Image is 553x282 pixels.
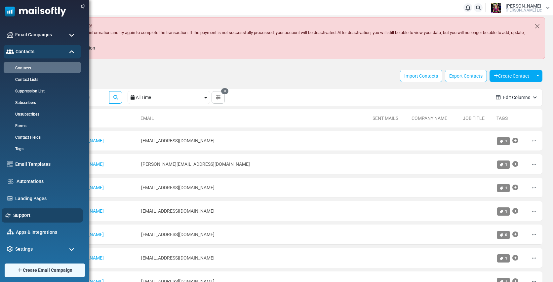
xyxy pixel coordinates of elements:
p: Please update your payment information and try again to complete the transaction. If the payment ... [35,29,529,42]
button: 0 [212,91,225,104]
a: Email [140,116,154,121]
span: [PERSON_NAME] Llc [506,8,542,12]
a: Unsubscribes [4,111,79,117]
a: Apps & Integrations [16,229,78,236]
a: Add Tag [512,134,518,147]
a: 1 [497,184,510,192]
span: 0 [505,232,507,237]
img: User Logo [488,3,504,13]
span: [PERSON_NAME] [506,4,541,8]
a: Sent Mails [373,116,398,121]
span: 0 [221,88,228,94]
td: [EMAIL_ADDRESS][DOMAIN_NAME] [138,248,370,268]
a: Add Tag [512,251,518,264]
td: [EMAIL_ADDRESS][DOMAIN_NAME] [138,178,370,198]
td: [EMAIL_ADDRESS][DOMAIN_NAME] [138,131,370,151]
span: Settings [15,246,33,253]
span: Email Campaigns [15,31,52,38]
a: Contact Lists [4,77,79,83]
td: [PERSON_NAME][EMAIL_ADDRESS][DOMAIN_NAME] [138,154,370,174]
a: 0 [497,231,510,239]
a: Automations [17,178,78,185]
span: 1 [505,139,507,143]
img: contacts-icon-active.svg [6,49,14,54]
a: Add Tag [512,204,518,218]
a: Contact Fields [4,134,79,140]
span: Contacts [16,48,34,55]
a: 1 [497,160,510,169]
button: Edit Columns [491,89,542,106]
span: 1 [505,162,507,167]
a: Subscribers [4,100,79,106]
a: 1 [497,254,510,263]
a: 1 [497,137,510,145]
button: Create Contact [490,70,533,82]
a: Forms [4,123,79,129]
span: Create Email Campaign [23,267,72,274]
a: Landing Pages [15,195,78,202]
a: Tags [4,146,79,152]
img: campaigns-icon.png [7,32,13,38]
a: Job Title [463,116,485,121]
td: [EMAIL_ADDRESS][DOMAIN_NAME] [138,225,370,245]
a: User Logo [PERSON_NAME] [PERSON_NAME] Llc [488,3,550,13]
a: Company Name [412,116,447,121]
span: translation missing: en.crm_contacts.form.list_header.company_name [412,116,447,121]
a: Import Contacts [400,70,442,82]
span: 1 [505,186,507,190]
button: Close [530,18,545,35]
a: Add Tag [512,181,518,194]
img: support-icon.svg [5,213,11,218]
img: workflow.svg [7,178,14,185]
td: [EMAIL_ADDRESS][DOMAIN_NAME] [138,201,370,221]
a: Contacts [4,65,79,71]
a: Support [13,212,79,219]
a: Suppression List [4,88,79,94]
div: All Time [136,91,203,104]
img: landing_pages.svg [7,195,13,201]
img: email-templates-icon.svg [7,161,13,167]
span: 1 [505,209,507,214]
a: Tags [496,116,508,121]
a: Email Templates [15,161,78,168]
a: Export Contacts [445,70,487,82]
a: Add Tag [512,158,518,171]
span: 1 [505,256,507,261]
a: 1 [497,207,510,216]
a: Add Tag [512,228,518,241]
img: settings-icon.svg [7,246,13,252]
